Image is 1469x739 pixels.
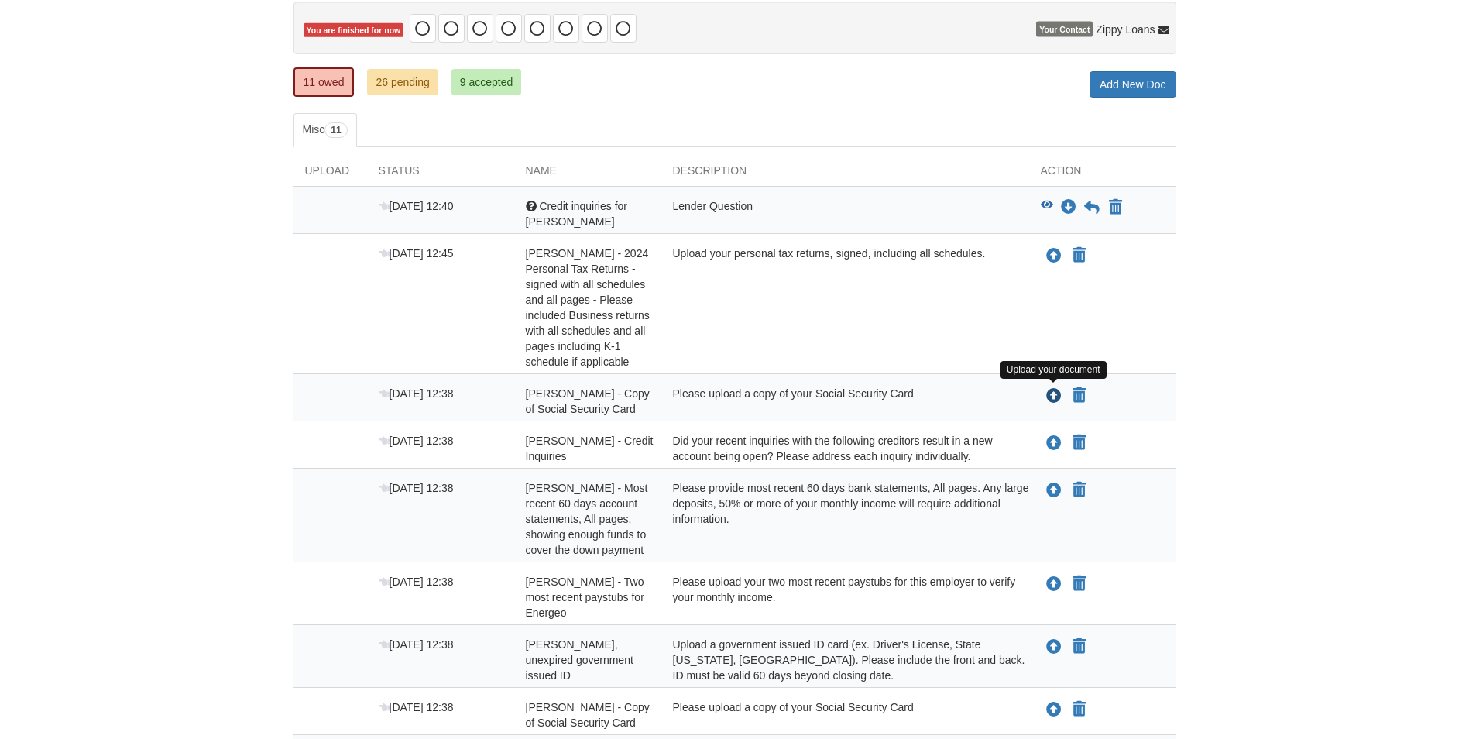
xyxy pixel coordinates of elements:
[1071,575,1087,593] button: Declare Jennifer Turner - Two most recent paystubs for Energeo not applicable
[379,638,454,651] span: [DATE] 12:38
[367,163,514,186] div: Status
[526,482,648,556] span: [PERSON_NAME] - Most recent 60 days account statements, All pages, showing enough funds to cover ...
[379,435,454,447] span: [DATE] 12:38
[451,69,522,95] a: 9 accepted
[379,482,454,494] span: [DATE] 12:38
[1071,246,1087,265] button: Declare Jennifer Turner - 2024 Personal Tax Returns - signed with all schedules and all pages - P...
[1090,71,1176,98] a: Add New Doc
[1041,200,1053,215] button: View Credit inquiries for Jennifer
[379,200,454,212] span: [DATE] 12:40
[1045,246,1063,266] button: Upload Jennifer Turner - 2024 Personal Tax Returns - signed with all schedules and all pages - Pl...
[661,480,1029,558] div: Please provide most recent 60 days bank statements, All pages. Any large deposits, 50% or more of...
[526,387,650,415] span: [PERSON_NAME] - Copy of Social Security Card
[1045,433,1063,453] button: Upload Jennifer Turner - Credit Inquiries
[379,701,454,713] span: [DATE] 12:38
[1045,480,1063,500] button: Upload Jennifer Turner - Most recent 60 days account statements, All pages, showing enough funds ...
[526,701,650,729] span: [PERSON_NAME] - Copy of Social Security Card
[1000,361,1107,379] div: Upload your document
[661,699,1029,730] div: Please upload a copy of your Social Security Card
[526,247,650,368] span: [PERSON_NAME] - 2024 Personal Tax Returns - signed with all schedules and all pages - Please incl...
[293,67,355,97] a: 11 owed
[1071,434,1087,452] button: Declare Jennifer Turner - Credit Inquiries not applicable
[514,163,661,186] div: Name
[324,122,347,138] span: 11
[1071,638,1087,656] button: Declare Jennifer Turner - Valid, unexpired government issued ID not applicable
[1045,386,1063,406] button: Upload Jennifer Turner - Copy of Social Security Card
[1071,481,1087,500] button: Declare Jennifer Turner - Most recent 60 days account statements, All pages, showing enough funds...
[293,163,367,186] div: Upload
[661,433,1029,464] div: Did your recent inquiries with the following creditors result in a new account being open? Please...
[1045,574,1063,594] button: Upload Jennifer Turner - Two most recent paystubs for Energeo
[379,387,454,400] span: [DATE] 12:38
[379,247,454,260] span: [DATE] 12:45
[1071,387,1087,405] button: Declare Jennifer Turner - Copy of Social Security Card not applicable
[304,23,404,38] span: You are finished for now
[661,246,1029,369] div: Upload your personal tax returns, signed, including all schedules.
[526,435,654,462] span: [PERSON_NAME] - Credit Inquiries
[1045,637,1063,657] button: Upload Jennifer Turner - Valid, unexpired government issued ID
[1061,201,1076,214] a: Download Credit inquiries for Jennifer
[1029,163,1176,186] div: Action
[1107,198,1124,217] button: Declare Credit inquiries for Jennifer not applicable
[1045,699,1063,720] button: Upload Lauren Williams - Copy of Social Security Card
[661,637,1029,683] div: Upload a government issued ID card (ex. Driver's License, State [US_STATE], [GEOGRAPHIC_DATA]). P...
[526,200,628,228] span: Credit inquiries for [PERSON_NAME]
[367,69,438,95] a: 26 pending
[1096,22,1155,37] span: Zippy Loans
[661,574,1029,620] div: Please upload your two most recent paystubs for this employer to verify your monthly income.
[526,576,644,619] span: [PERSON_NAME] - Two most recent paystubs for Energeo
[526,638,633,682] span: [PERSON_NAME], unexpired government issued ID
[661,163,1029,186] div: Description
[293,113,357,147] a: Misc
[661,198,1029,229] div: Lender Question
[379,576,454,588] span: [DATE] 12:38
[1071,700,1087,719] button: Declare Lauren Williams - Copy of Social Security Card not applicable
[1036,22,1093,37] span: Your Contact
[661,386,1029,417] div: Please upload a copy of your Social Security Card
